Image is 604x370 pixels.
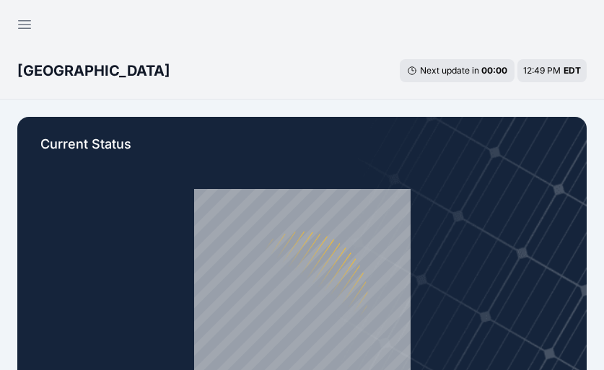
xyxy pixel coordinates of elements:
span: EDT [564,65,581,76]
h3: [GEOGRAPHIC_DATA] [17,61,170,81]
p: Current Status [40,134,564,166]
span: Next update in [420,65,479,76]
span: 12:49 PM [523,65,561,76]
nav: Breadcrumb [17,52,170,89]
div: 00 : 00 [481,65,507,76]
